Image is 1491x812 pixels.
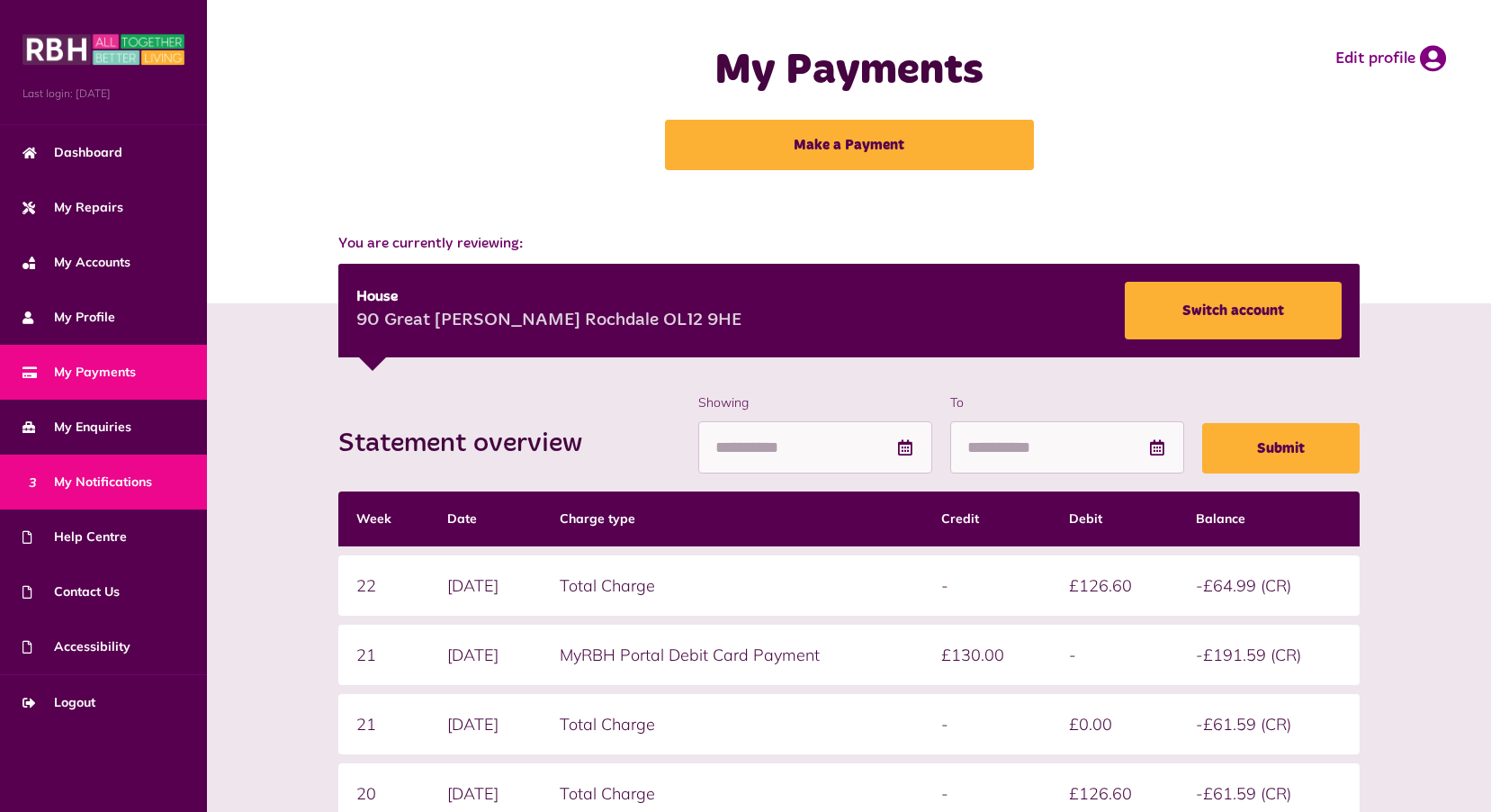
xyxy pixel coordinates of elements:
span: Logout [22,693,95,712]
a: Make a Payment [665,120,1034,170]
a: Edit profile [1335,45,1446,72]
td: [DATE] [429,625,542,685]
div: 90 Great [PERSON_NAME] Rochdale OL12 9HE [356,308,741,335]
td: -£61.59 (CR) [1178,694,1360,754]
th: Charge type [542,492,923,546]
button: Submit [1202,423,1360,474]
td: £126.60 [1051,555,1179,616]
td: £130.00 [923,625,1051,685]
span: You are currently reviewing: [338,233,1361,255]
th: Date [429,492,542,546]
th: Debit [1051,492,1179,546]
span: My Enquiries [22,418,131,437]
span: Dashboard [22,143,122,162]
td: 21 [338,694,430,754]
td: -£64.99 (CR) [1178,555,1360,616]
span: My Profile [22,308,115,327]
img: MyRBH [22,32,184,68]
td: - [923,555,1051,616]
span: My Accounts [22,253,130,272]
h1: My Payments [546,45,1153,97]
td: £0.00 [1051,694,1179,754]
td: [DATE] [429,694,542,754]
span: My Payments [22,363,136,382]
td: MyRBH Portal Debit Card Payment [542,625,923,685]
td: [DATE] [429,555,542,616]
th: Week [338,492,430,546]
td: - [1051,625,1179,685]
span: Accessibility [22,637,130,656]
td: 22 [338,555,430,616]
label: Showing [698,393,932,412]
span: Contact Us [22,582,120,601]
td: - [923,694,1051,754]
h2: Statement overview [338,428,600,460]
th: Balance [1178,492,1360,546]
th: Credit [923,492,1051,546]
span: My Notifications [22,473,152,492]
span: 3 [22,472,42,492]
td: Total Charge [542,555,923,616]
div: House [356,286,741,308]
span: My Repairs [22,198,123,217]
span: Last login: [DATE] [22,86,184,102]
span: Help Centre [22,528,127,546]
td: -£191.59 (CR) [1178,625,1360,685]
a: Switch account [1125,282,1342,339]
td: 21 [338,625,430,685]
label: To [950,393,1184,412]
td: Total Charge [542,694,923,754]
